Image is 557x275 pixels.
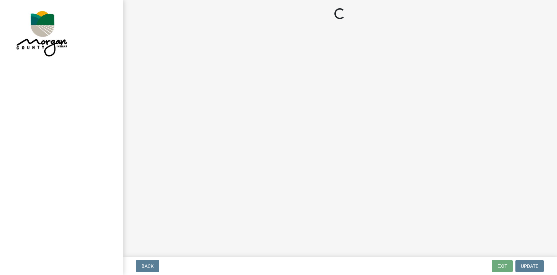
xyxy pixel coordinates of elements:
[492,260,513,272] button: Exit
[14,7,69,58] img: Morgan County, Indiana
[521,263,538,269] span: Update
[136,260,159,272] button: Back
[141,263,154,269] span: Back
[515,260,544,272] button: Update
